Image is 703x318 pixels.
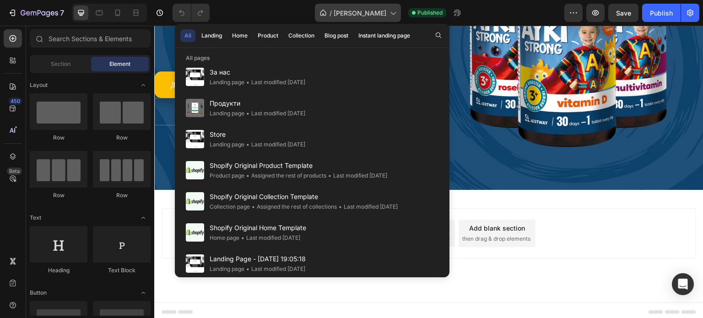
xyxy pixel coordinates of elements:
div: Row [30,134,87,142]
div: Row [30,191,87,199]
span: then drag & drop elements [308,209,376,217]
div: ДОБАВИ В КОЛИЧКА [16,52,99,66]
div: Landing page [210,78,244,87]
span: Продукти [210,98,305,109]
div: Last modified [DATE] [244,78,305,87]
span: [PERSON_NAME] [334,8,386,18]
button: Instant landing page [354,29,414,42]
span: Save [616,9,631,17]
span: / [330,8,332,18]
span: Layout [30,81,48,89]
span: from URL or image [247,209,296,217]
span: • [246,141,249,148]
span: • [246,265,249,272]
button: All [180,29,195,42]
div: Product page [210,171,244,180]
div: Assigned the rest of collections [250,202,337,211]
span: Shopify Original Product Template [210,160,387,171]
button: Publish [642,4,681,22]
div: Beta [7,167,22,175]
input: Search Sections & Elements [30,29,151,48]
div: Collection [288,32,314,40]
div: Last modified [DATE] [326,171,387,180]
span: Published [417,9,443,17]
span: inspired by CRO experts [172,209,234,217]
div: Landing page [210,109,244,118]
div: Assigned the rest of products [244,171,326,180]
span: • [328,172,331,179]
div: Drop element here [118,82,166,90]
span: Toggle open [136,286,151,300]
button: Landing [197,29,226,42]
span: Section [51,60,70,68]
span: Shopify Original Collection Template [210,191,398,202]
span: • [241,234,244,241]
div: All [184,32,191,40]
span: Landing Page - [DATE] 19:05:18 [210,253,306,264]
div: Home page [210,233,239,243]
span: Add section [253,178,297,187]
div: Landing page [210,140,244,149]
p: All pages [175,54,449,63]
button: 7 [4,4,68,22]
span: За нас [210,67,305,78]
span: Store [210,129,305,140]
div: Choose templates [176,198,232,207]
p: 7 [60,7,64,18]
div: Landing [201,32,222,40]
div: Row [93,134,151,142]
button: Collection [284,29,319,42]
span: Shopify Original Home Template [210,222,306,233]
div: Collection page [210,202,250,211]
span: Button [30,289,47,297]
div: 450 [9,97,22,105]
button: Blog post [320,29,352,42]
div: Text Block [93,266,151,275]
span: Toggle open [136,78,151,92]
div: Last modified [DATE] [244,264,305,274]
span: • [246,79,249,86]
div: Undo/Redo [173,4,210,22]
div: Home [232,32,248,40]
div: Blog post [324,32,348,40]
div: Product [258,32,278,40]
span: Element [109,60,130,68]
div: Row [93,191,151,199]
span: • [246,172,249,179]
div: Open Intercom Messenger [672,273,694,295]
div: Last modified [DATE] [244,109,305,118]
div: Heading [30,266,87,275]
button: Save [608,4,638,22]
div: Add blank section [315,198,371,207]
span: • [246,110,249,117]
span: • [339,203,342,210]
div: Last modified [DATE] [337,202,398,211]
span: Toggle open [136,210,151,225]
div: Landing page [210,264,244,274]
div: Instant landing page [358,32,410,40]
div: Publish [650,8,673,18]
div: Generate layout [248,198,296,207]
div: Last modified [DATE] [239,233,300,243]
span: Text [30,214,41,222]
div: Last modified [DATE] [244,140,305,149]
button: Product [254,29,282,42]
button: Home [228,29,252,42]
span: • [252,203,255,210]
